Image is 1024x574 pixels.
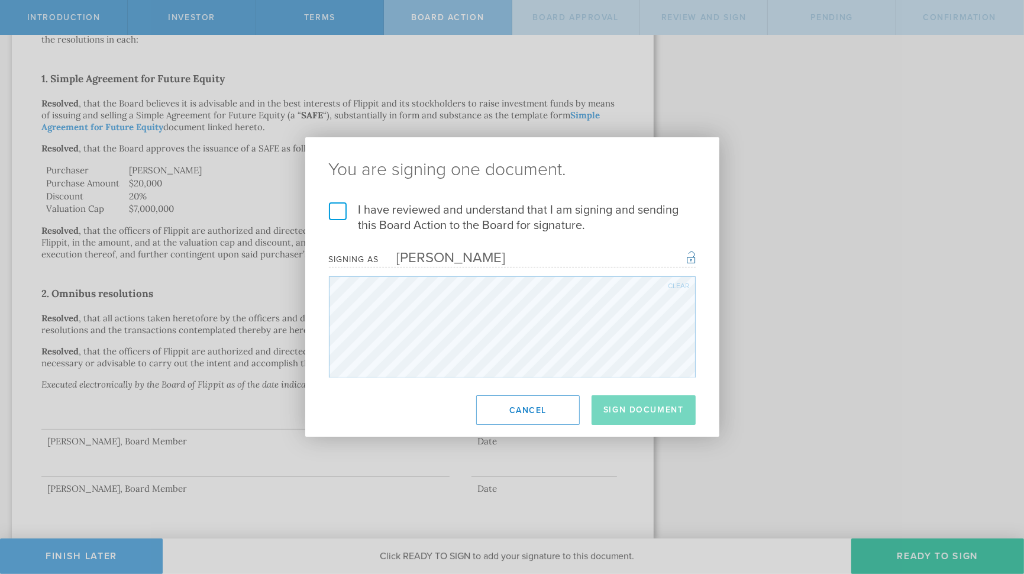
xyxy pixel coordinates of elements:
[329,202,696,233] label: I have reviewed and understand that I am signing and sending this Board Action to the Board for s...
[476,395,580,425] button: Cancel
[379,249,506,266] div: [PERSON_NAME]
[592,395,696,425] button: Sign Document
[329,161,696,179] ng-pluralize: You are signing one document.
[329,254,379,265] div: Signing as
